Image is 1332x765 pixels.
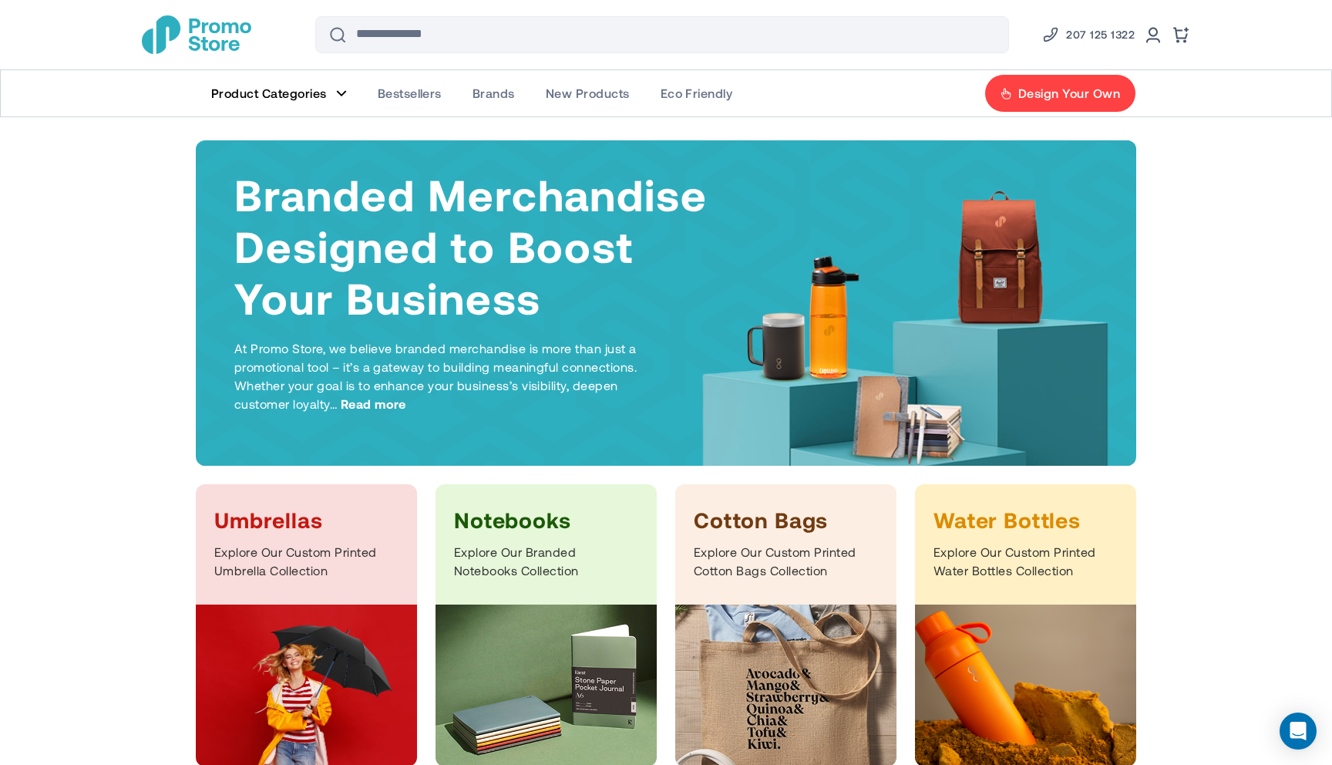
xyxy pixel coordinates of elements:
span: Bestsellers [378,86,442,101]
div: Open Intercom Messenger [1280,713,1317,750]
p: Explore Our Custom Printed Water Bottles Collection [933,543,1118,580]
h3: Water Bottles [933,506,1118,534]
span: Brands [473,86,515,101]
a: store logo [142,15,251,54]
h3: Notebooks [454,506,638,534]
img: Promotional Merchandise [142,15,251,54]
p: Explore Our Custom Printed Umbrella Collection [214,543,399,580]
a: Phone [1041,25,1135,44]
span: Eco Friendly [661,86,733,101]
span: Product Categories [211,86,327,101]
span: Design Your Own [1018,86,1120,101]
img: Products [692,184,1124,497]
h3: Umbrellas [214,506,399,534]
h3: Cotton Bags [694,506,878,534]
span: New Products [546,86,630,101]
p: Explore Our Branded Notebooks Collection [454,543,638,580]
h1: Branded Merchandise Designed to Boost Your Business [234,168,709,324]
span: Read more [341,395,406,413]
p: Explore Our Custom Printed Cotton Bags Collection [694,543,878,580]
span: 207 125 1322 [1066,25,1135,44]
span: At Promo Store, we believe branded merchandise is more than just a promotional tool – it’s a gate... [234,341,637,411]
